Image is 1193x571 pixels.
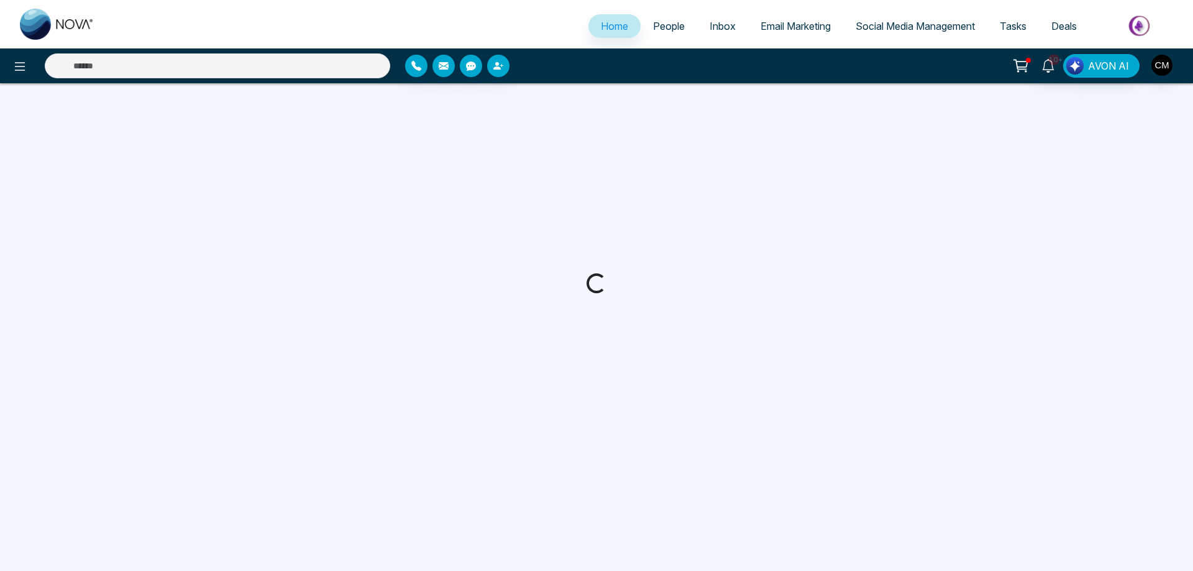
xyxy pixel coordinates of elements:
span: 10+ [1048,54,1059,65]
span: Email Marketing [761,20,831,32]
button: AVON AI [1063,54,1140,78]
a: Home [588,14,641,38]
a: 10+ [1033,54,1063,76]
span: AVON AI [1088,58,1129,73]
a: Inbox [697,14,748,38]
a: People [641,14,697,38]
img: Market-place.gif [1095,12,1186,40]
a: Social Media Management [843,14,987,38]
img: Nova CRM Logo [20,9,94,40]
span: People [653,20,685,32]
span: Tasks [1000,20,1026,32]
a: Email Marketing [748,14,843,38]
span: Home [601,20,628,32]
a: Deals [1039,14,1089,38]
a: Tasks [987,14,1039,38]
img: User Avatar [1151,55,1172,76]
span: Inbox [710,20,736,32]
span: Social Media Management [856,20,975,32]
img: Lead Flow [1066,57,1084,75]
span: Deals [1051,20,1077,32]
